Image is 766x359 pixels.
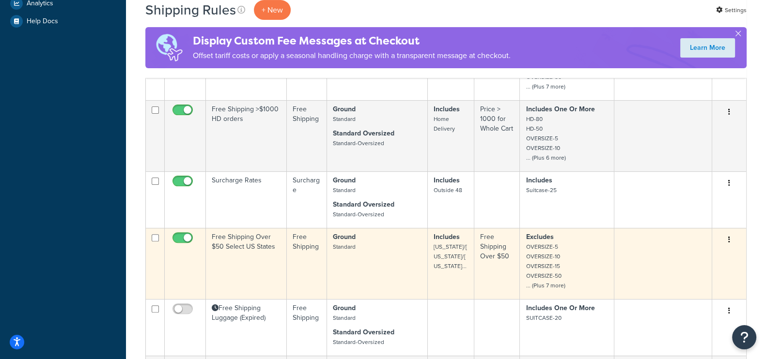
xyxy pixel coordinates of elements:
small: Standard [333,314,356,322]
p: Offset tariff costs or apply a seasonal handling charge with a transparent message at checkout. [193,49,511,62]
td: Surcharge Rates [206,171,287,228]
a: Learn More [680,38,735,58]
strong: Ground [333,303,356,313]
small: Standard [333,115,356,123]
strong: Ground [333,175,356,185]
small: OVERSIZE-5 OVERSIZE-10 OVERSIZE-15 OVERSIZE-50 ... (Plus 7 more) [526,242,565,290]
a: Help Docs [7,13,119,30]
strong: Includes One Or More [526,104,594,114]
strong: Excludes [526,232,553,242]
a: Settings [716,3,747,17]
small: Standard-Oversized [333,139,384,148]
td: Price > 1000 for Whole Cart [474,100,520,171]
small: Standard-Oversized [333,210,384,219]
strong: Standard Oversized [333,327,394,337]
td: Free Shipping >$1000 HD orders [206,100,287,171]
td: Free Shipping [287,100,327,171]
small: Standard-Oversized [333,338,384,346]
strong: Includes [434,104,460,114]
td: Free Shipping Over $50 [474,228,520,299]
td: Free Shipping Over $50 Select US States [206,228,287,299]
strong: Ground [333,104,356,114]
strong: Includes [526,175,552,185]
small: [US_STATE]/[US_STATE]/[US_STATE]... [434,242,467,270]
strong: Standard Oversized [333,199,394,209]
h1: Shipping Rules [145,0,236,19]
strong: Ground [333,232,356,242]
small: Suitcase-25 [526,186,556,194]
td: Surcharge [287,171,327,228]
small: Home Delivery [434,115,455,133]
h4: Display Custom Fee Messages at Checkout [193,33,511,49]
strong: Includes [434,232,460,242]
img: duties-banner-06bc72dcb5fe05cb3f9472aba00be2ae8eb53ab6f0d8bb03d382ba314ac3c341.png [145,27,193,68]
strong: Includes One Or More [526,303,594,313]
td: Free Shipping [287,299,327,356]
span: Help Docs [27,17,58,26]
small: Standard [333,186,356,194]
button: Open Resource Center [732,325,756,349]
strong: Standard Oversized [333,128,394,138]
strong: Includes [434,175,460,185]
td: Free Shipping Luggage (Expired) [206,299,287,356]
small: Outside 48 [434,186,462,194]
small: Standard [333,242,356,251]
small: HD-80 HD-50 OVERSIZE-5 OVERSIZE-10 ... (Plus 6 more) [526,115,565,162]
small: SUITCASE-20 [526,314,561,322]
td: Free Shipping [287,228,327,299]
